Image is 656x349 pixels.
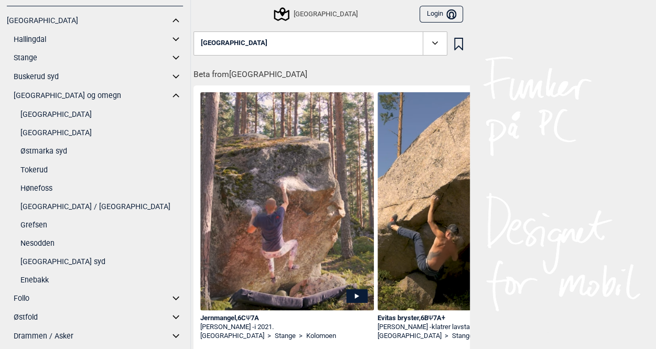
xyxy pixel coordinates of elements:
[378,332,442,341] a: [GEOGRAPHIC_DATA]
[20,181,183,196] a: Hønefoss
[378,92,552,322] img: Dennis pa Evitas bryster
[254,323,274,331] span: i 2021.
[20,199,183,214] a: [GEOGRAPHIC_DATA] / [GEOGRAPHIC_DATA]
[14,32,169,47] a: Hallingdal
[200,92,374,328] img: Dennis pa Jernmangel
[14,50,169,66] a: Stange
[200,332,264,341] a: [GEOGRAPHIC_DATA]
[432,323,507,331] span: klatrer lavstarten i [DATE].
[378,323,552,332] div: [PERSON_NAME] -
[20,217,183,233] a: Grefsen
[378,314,552,323] div: Evitas bryster , 6B 7A+
[20,162,183,178] a: Tokerud
[267,332,271,341] span: >
[14,88,169,103] a: [GEOGRAPHIC_DATA] og omegn
[445,332,448,341] span: >
[20,254,183,269] a: [GEOGRAPHIC_DATA] syd
[299,332,303,341] span: >
[193,31,447,56] button: [GEOGRAPHIC_DATA]
[193,62,470,81] h1: Beta from [GEOGRAPHIC_DATA]
[14,310,169,325] a: Østfold
[20,144,183,159] a: Østmarka syd
[7,13,169,28] a: [GEOGRAPHIC_DATA]
[275,8,357,20] div: [GEOGRAPHIC_DATA]
[306,332,336,341] a: Kolomoen
[275,332,296,341] a: Stange
[20,272,183,288] a: Enebakk
[200,314,374,323] div: Jernmangel , 6C 7A
[20,125,183,140] a: [GEOGRAPHIC_DATA]
[20,107,183,122] a: [GEOGRAPHIC_DATA]
[14,329,169,344] a: Drammen / Asker
[428,314,433,322] span: Ψ
[452,332,473,341] a: Stange
[201,39,267,47] span: [GEOGRAPHIC_DATA]
[200,323,374,332] div: [PERSON_NAME] -
[20,236,183,251] a: Nesodden
[14,291,169,306] a: Follo
[420,6,463,23] button: Login
[246,314,251,322] span: Ψ
[14,69,169,84] a: Buskerud syd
